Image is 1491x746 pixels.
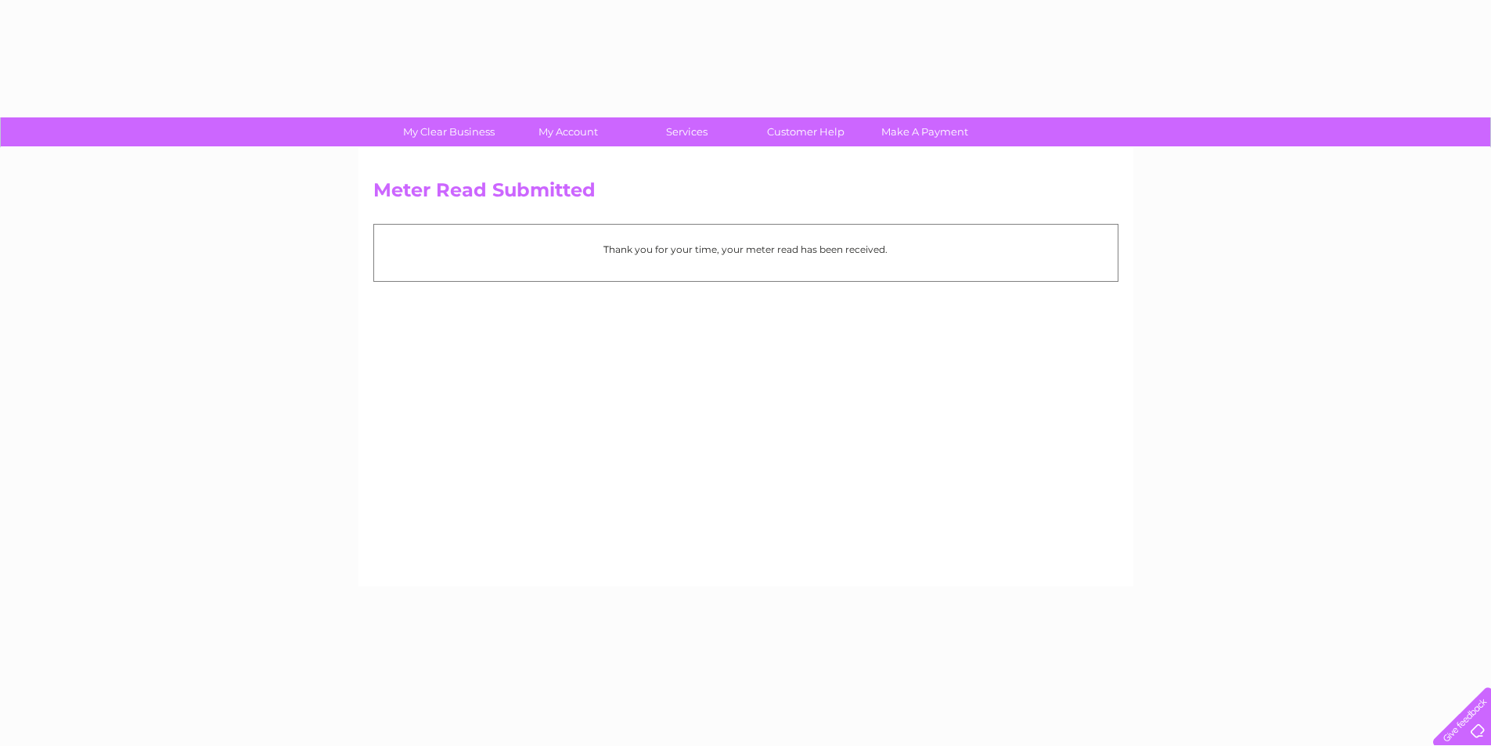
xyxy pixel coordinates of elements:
[503,117,632,146] a: My Account
[741,117,870,146] a: Customer Help
[382,242,1110,257] p: Thank you for your time, your meter read has been received.
[622,117,751,146] a: Services
[373,179,1118,209] h2: Meter Read Submitted
[860,117,989,146] a: Make A Payment
[384,117,513,146] a: My Clear Business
